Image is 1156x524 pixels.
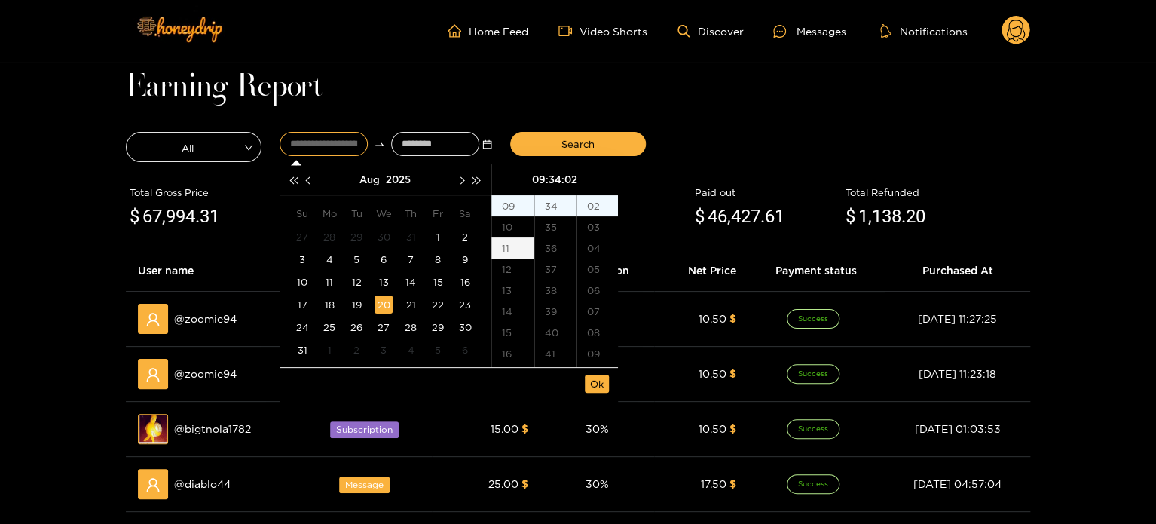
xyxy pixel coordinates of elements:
[429,318,447,336] div: 29
[375,250,393,268] div: 6
[174,421,251,437] span: @ bigtnola1782
[491,343,534,364] div: 16
[289,248,316,271] td: 2025-08-03
[375,273,393,291] div: 13
[576,237,618,259] div: 04
[914,423,1000,434] span: [DATE] 01:03:53
[534,343,576,364] div: 41
[695,185,838,200] div: Paid out
[397,293,424,316] td: 2025-08-21
[347,341,365,359] div: 2
[174,476,231,492] span: @ diablo44
[491,259,534,280] div: 12
[293,250,311,268] div: 3
[429,273,447,291] div: 15
[558,24,580,38] span: video-camera
[534,322,576,343] div: 40
[576,259,618,280] div: 05
[370,271,397,293] td: 2025-08-13
[491,195,534,216] div: 09
[429,341,447,359] div: 5
[424,271,451,293] td: 2025-08-15
[698,313,726,324] span: 10.50
[456,318,474,336] div: 30
[370,339,397,361] td: 2025-09-03
[787,419,839,439] span: Success
[289,316,316,339] td: 2025-08-24
[195,206,219,227] span: .31
[885,250,1030,292] th: Purchased At
[534,216,576,237] div: 35
[576,364,618,385] div: 10
[491,322,534,343] div: 15
[534,364,576,385] div: 42
[576,343,618,364] div: 09
[451,316,479,339] td: 2025-08-30
[534,195,576,216] div: 34
[521,423,528,434] span: $
[370,248,397,271] td: 2025-08-06
[576,322,618,343] div: 08
[576,280,618,301] div: 06
[402,296,420,314] div: 21
[316,316,343,339] td: 2025-08-25
[576,301,618,322] div: 07
[402,273,420,291] div: 14
[289,201,316,225] th: Su
[695,203,705,231] span: $
[534,280,576,301] div: 38
[700,478,726,489] span: 17.50
[729,478,735,489] span: $
[491,364,534,385] div: 17
[448,24,469,38] span: home
[729,368,735,379] span: $
[343,225,370,248] td: 2025-07-29
[343,201,370,225] th: Tu
[488,478,518,489] span: 25.00
[787,309,839,329] span: Success
[374,139,385,150] span: to
[402,228,420,246] div: 31
[343,293,370,316] td: 2025-08-19
[397,316,424,339] td: 2025-08-28
[456,341,474,359] div: 6
[359,164,380,195] button: Aug
[145,367,161,382] span: user
[698,368,726,379] span: 10.50
[339,477,390,493] span: Message
[375,228,393,246] div: 30
[130,203,139,231] span: $
[558,24,647,38] a: Video Shorts
[773,23,846,40] div: Messages
[451,201,479,225] th: Sa
[397,201,424,225] th: Th
[846,203,855,231] span: $
[576,195,618,216] div: 02
[145,477,161,492] span: user
[846,185,1026,200] div: Total Refunded
[320,273,338,291] div: 11
[491,301,534,322] div: 14
[145,312,161,327] span: user
[289,271,316,293] td: 2025-08-10
[402,341,420,359] div: 4
[402,318,420,336] div: 28
[347,250,365,268] div: 5
[320,296,338,314] div: 18
[456,250,474,268] div: 9
[429,296,447,314] div: 22
[787,364,839,384] span: Success
[729,313,735,324] span: $
[708,206,760,227] span: 46,427
[397,248,424,271] td: 2025-08-07
[293,273,311,291] div: 10
[534,301,576,322] div: 39
[787,474,839,494] span: Success
[424,293,451,316] td: 2025-08-22
[320,250,338,268] div: 4
[424,339,451,361] td: 2025-09-05
[585,375,609,393] button: Ok
[490,423,518,434] span: 15.00
[127,136,261,158] span: All
[347,318,365,336] div: 26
